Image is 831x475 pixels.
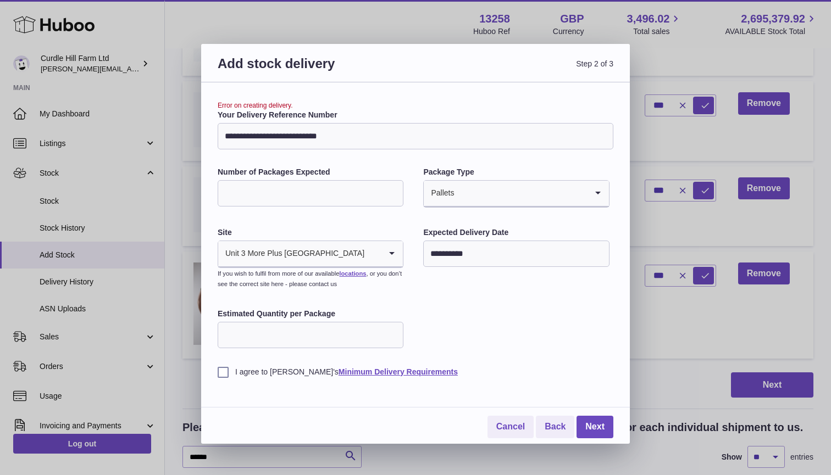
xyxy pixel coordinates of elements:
[424,181,608,207] div: Search for option
[339,270,366,277] a: locations
[536,416,574,438] a: Back
[218,309,403,319] label: Estimated Quantity per Package
[218,167,403,177] label: Number of Packages Expected
[416,55,613,85] span: Step 2 of 3
[423,167,609,177] label: Package Type
[339,367,458,376] a: Minimum Delivery Requirements
[455,181,586,206] input: Search for option
[218,367,613,377] label: I agree to [PERSON_NAME]'s
[218,55,416,85] h3: Add stock delivery
[218,101,613,110] div: Error on creating delivery.
[218,270,402,287] small: If you wish to fulfil from more of our available , or you don’t see the correct site here - pleas...
[218,241,365,266] span: Unit 3 More Plus [GEOGRAPHIC_DATA]
[424,181,455,206] span: Pallets
[423,227,609,238] label: Expected Delivery Date
[487,416,534,438] a: Cancel
[365,241,381,266] input: Search for option
[218,227,403,238] label: Site
[577,416,613,438] a: Next
[218,241,403,267] div: Search for option
[218,110,613,120] label: Your Delivery Reference Number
